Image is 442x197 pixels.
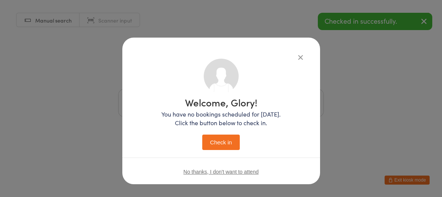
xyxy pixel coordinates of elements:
[204,59,239,94] img: no_photo.png
[202,135,240,150] button: Check in
[161,97,281,107] h1: Welcome, Glory!
[183,169,259,175] button: No thanks, I don't want to attend
[161,110,281,127] p: You have no bookings scheduled for [DATE]. Click the button below to check in.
